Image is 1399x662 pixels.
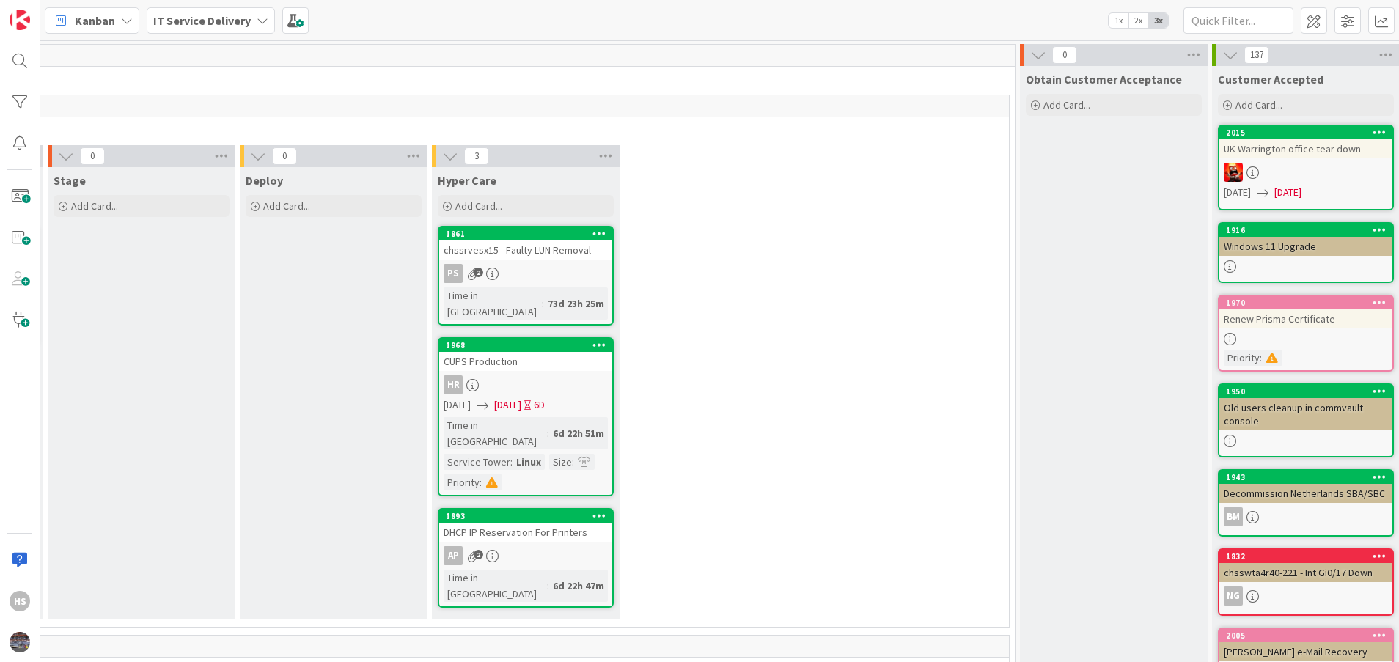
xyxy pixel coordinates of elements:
a: 1970Renew Prisma CertificatePriority: [1218,295,1394,372]
span: 137 [1244,46,1269,64]
span: 0 [272,147,297,165]
span: : [547,425,549,441]
a: 1916Windows 11 Upgrade [1218,222,1394,283]
div: Windows 11 Upgrade [1219,237,1392,256]
span: Stage [54,173,86,188]
div: 1832chsswta4r40-221 - Int Gi0/17 Down [1219,550,1392,582]
img: Visit kanbanzone.com [10,10,30,30]
span: : [572,454,574,470]
div: 1832 [1226,551,1392,562]
div: 2015 [1219,126,1392,139]
span: 3x [1148,13,1168,28]
div: BM [1224,507,1243,526]
div: BM [1219,507,1392,526]
div: 2015 [1226,128,1392,138]
span: Add Card... [1235,98,1282,111]
div: 1970 [1226,298,1392,308]
div: 1861 [446,229,612,239]
div: 1832 [1219,550,1392,563]
span: [DATE] [1274,185,1301,200]
div: 2005[PERSON_NAME] e-Mail Recovery [1219,629,1392,661]
div: 1950Old users cleanup in commvault console [1219,385,1392,430]
div: 1968 [446,340,612,350]
span: Deploy [246,173,283,188]
span: 1x [1109,13,1128,28]
input: Quick Filter... [1183,7,1293,34]
div: 1968CUPS Production [439,339,612,371]
div: Time in [GEOGRAPHIC_DATA] [444,287,542,320]
span: [DATE] [494,397,521,413]
div: 1893 [446,511,612,521]
img: VN [1224,163,1243,182]
div: 1861chssrvesx15 - Faulty LUN Removal [439,227,612,260]
span: : [480,474,482,490]
div: DHCP IP Reservation For Printers [439,523,612,542]
div: 1943 [1226,472,1392,482]
span: Add Card... [455,199,502,213]
div: HR [439,375,612,394]
div: NG [1219,586,1392,606]
span: : [510,454,513,470]
div: VN [1219,163,1392,182]
div: Renew Prisma Certificate [1219,309,1392,328]
span: Customer Accepted [1218,72,1323,87]
a: 1861chssrvesx15 - Faulty LUN RemovalPSTime in [GEOGRAPHIC_DATA]:73d 23h 25m [438,226,614,326]
div: Time in [GEOGRAPHIC_DATA] [444,417,547,449]
div: chssrvesx15 - Faulty LUN Removal [439,240,612,260]
div: 73d 23h 25m [544,295,608,312]
img: avatar [10,632,30,652]
span: : [1260,350,1262,366]
div: 1943Decommission Netherlands SBA/SBC [1219,471,1392,503]
div: AP [444,546,463,565]
div: [PERSON_NAME] e-Mail Recovery [1219,642,1392,661]
div: Linux [513,454,545,470]
div: HS [10,591,30,611]
span: 2 [474,550,483,559]
div: UK Warrington office tear down [1219,139,1392,158]
span: Kanban [75,12,115,29]
span: : [542,295,544,312]
div: Service Tower [444,454,510,470]
div: CUPS Production [439,352,612,371]
div: 1950 [1219,385,1392,398]
div: 1916 [1219,224,1392,237]
a: 1832chsswta4r40-221 - Int Gi0/17 DownNG [1218,548,1394,616]
span: 0 [80,147,105,165]
div: 6D [534,397,545,413]
div: AP [439,546,612,565]
span: 2x [1128,13,1148,28]
span: 3 [464,147,489,165]
div: chsswta4r40-221 - Int Gi0/17 Down [1219,563,1392,582]
div: Size [549,454,572,470]
span: : [547,578,549,594]
div: 1970 [1219,296,1392,309]
div: 6d 22h 51m [549,425,608,441]
div: Old users cleanup in commvault console [1219,398,1392,430]
span: [DATE] [1224,185,1251,200]
a: 1943Decommission Netherlands SBA/SBCBM [1218,469,1394,537]
div: PS [444,264,463,283]
div: 1950 [1226,386,1392,397]
span: Hyper Care [438,173,496,188]
div: 1916 [1226,225,1392,235]
b: IT Service Delivery [153,13,251,28]
span: 0 [1052,46,1077,64]
div: 1916Windows 11 Upgrade [1219,224,1392,256]
span: [DATE] [444,397,471,413]
div: 1943 [1219,471,1392,484]
div: 1893DHCP IP Reservation For Printers [439,510,612,542]
a: 2015UK Warrington office tear downVN[DATE][DATE] [1218,125,1394,210]
div: HR [444,375,463,394]
div: Decommission Netherlands SBA/SBC [1219,484,1392,503]
div: 2005 [1219,629,1392,642]
a: 1950Old users cleanup in commvault console [1218,383,1394,457]
div: 1893 [439,510,612,523]
a: 1968CUPS ProductionHR[DATE][DATE]6DTime in [GEOGRAPHIC_DATA]:6d 22h 51mService Tower:LinuxSize:Pr... [438,337,614,496]
span: Add Card... [71,199,118,213]
div: 2005 [1226,630,1392,641]
span: Obtain Customer Acceptance [1026,72,1182,87]
div: Time in [GEOGRAPHIC_DATA] [444,570,547,602]
div: 2015UK Warrington office tear down [1219,126,1392,158]
div: 6d 22h 47m [549,578,608,594]
div: 1970Renew Prisma Certificate [1219,296,1392,328]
